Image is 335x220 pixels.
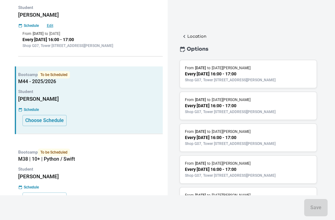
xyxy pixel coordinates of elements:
[212,129,251,134] p: [DATE][PERSON_NAME]
[185,173,312,178] p: Shop G07, Tower [STREET_ADDRESS][PERSON_NAME]
[18,71,163,78] p: Bootcamp
[18,88,163,95] p: Student
[24,184,39,190] p: Schedule
[187,45,208,53] p: Options
[185,109,312,115] p: Shop G07, Tower [STREET_ADDRESS][PERSON_NAME]
[22,43,158,49] p: Shop G07, Tower [STREET_ADDRESS][PERSON_NAME]
[207,129,210,134] p: to
[185,166,312,173] p: Every [DATE] 16:00 - 17:00
[22,31,31,36] p: From
[38,149,70,156] span: To be Scheduled
[195,129,206,134] p: [DATE]
[18,156,163,162] h5: M38 | 10+ | Python / Swift
[25,117,64,124] p: Choose Schedule
[185,97,194,103] p: From
[212,65,251,71] p: [DATE][PERSON_NAME]
[195,65,206,71] p: [DATE]
[195,161,206,166] p: [DATE]
[195,97,206,103] p: [DATE]
[38,71,70,78] span: To be Scheduled
[179,32,208,41] button: Location
[18,4,163,11] p: Student
[185,103,312,109] p: Every [DATE] 16:00 - 17:00
[185,71,312,77] p: Every [DATE] 16:00 - 17:00
[207,192,210,198] p: to
[185,161,194,166] p: From
[18,78,163,85] h5: M44 - 2025/2026
[185,65,194,71] p: From
[25,194,64,202] p: Choose Schedule
[185,129,194,134] p: From
[22,36,158,43] p: Every [DATE] 16:00 - 17:00
[22,115,67,126] button: Choose Schedule
[18,149,163,156] p: Bootcamp
[45,31,48,36] p: to
[195,192,206,198] p: [DATE]
[207,97,210,103] p: to
[207,65,210,71] p: to
[212,97,251,103] p: [DATE][PERSON_NAME]
[24,107,39,112] p: Schedule
[18,11,163,19] h6: [PERSON_NAME]
[187,33,206,40] p: Location
[18,166,163,172] p: Student
[212,161,251,166] p: [DATE][PERSON_NAME]
[49,31,60,36] p: [DATE]
[185,77,312,83] p: Shop G07, Tower [STREET_ADDRESS][PERSON_NAME]
[185,141,312,146] p: Shop G07, Tower [STREET_ADDRESS][PERSON_NAME]
[185,134,312,141] p: Every [DATE] 16:00 - 17:00
[185,192,194,198] p: From
[18,172,163,181] h6: [PERSON_NAME]
[207,161,210,166] p: to
[22,192,67,204] button: Choose Schedule
[33,31,43,36] p: [DATE]
[40,23,60,28] button: Edit
[24,23,39,28] p: Schedule
[212,192,251,198] p: [DATE][PERSON_NAME]
[18,95,163,103] h6: [PERSON_NAME]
